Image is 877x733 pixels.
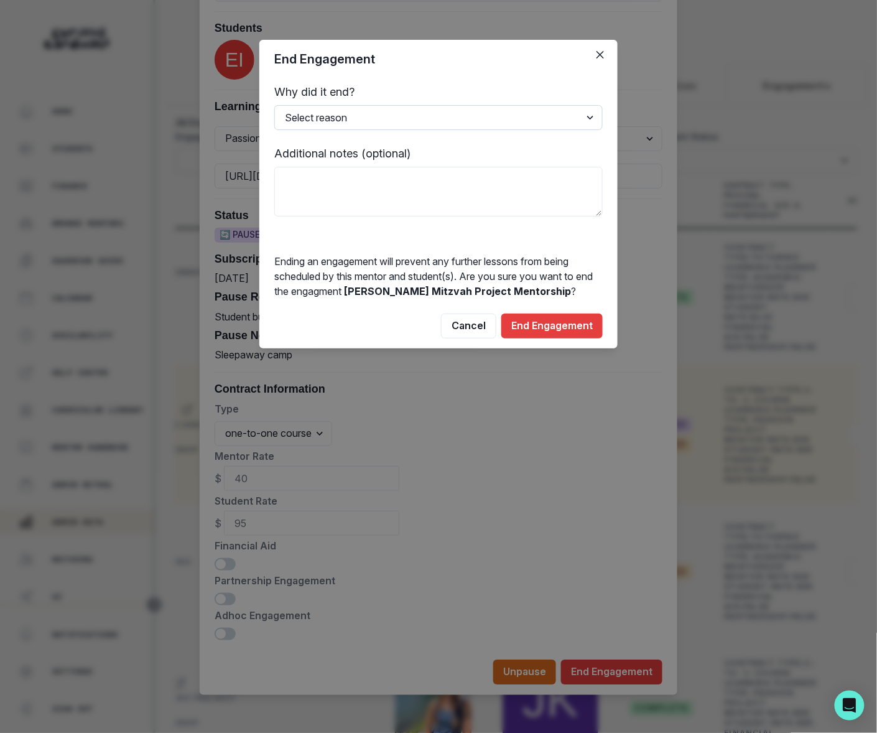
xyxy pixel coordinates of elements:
span: Ending an engagement will prevent any further lessons from being scheduled by this mentor and stu... [274,255,593,297]
span: ? [571,285,576,297]
div: Open Intercom Messenger [835,691,865,721]
button: Cancel [441,314,496,338]
p: Why did it end? [274,83,603,100]
header: End Engagement [259,40,618,78]
p: Additional notes (optional) [274,145,603,162]
span: [PERSON_NAME] Mitzvah Project Mentorship [344,285,571,297]
button: Close [590,45,610,65]
button: End Engagement [501,314,603,338]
